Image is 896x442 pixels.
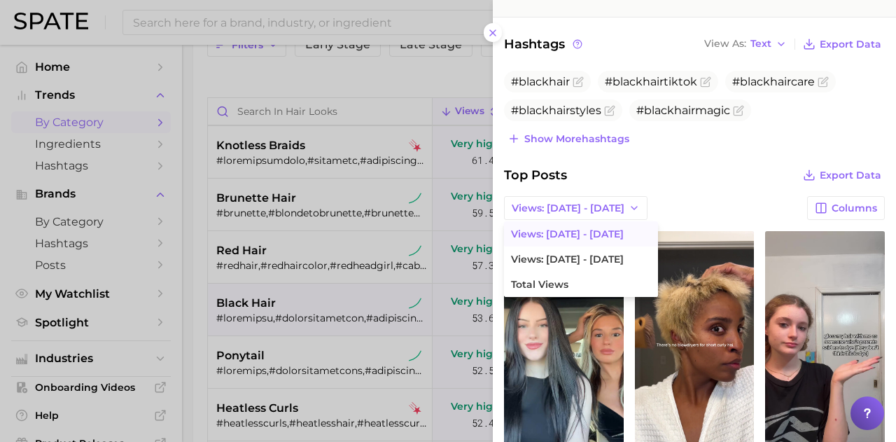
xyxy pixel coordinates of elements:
ul: Views: [DATE] - [DATE] [504,221,658,297]
span: Views: [DATE] - [DATE] [512,202,624,214]
span: View As [704,40,746,48]
span: Show more hashtags [524,133,629,145]
span: #blackhairmagic [636,104,730,117]
button: View AsText [701,35,790,53]
span: Top Posts [504,165,567,185]
button: Flag as miscategorized or irrelevant [818,76,829,88]
span: Columns [832,202,877,214]
button: Columns [807,196,885,220]
span: Text [750,40,771,48]
span: Export Data [820,170,881,181]
span: Views: [DATE] - [DATE] [511,228,624,240]
button: Flag as miscategorized or irrelevant [573,76,584,88]
span: Total Views [511,279,568,291]
button: Flag as miscategorized or irrelevant [733,105,744,116]
button: Views: [DATE] - [DATE] [504,196,647,220]
button: Export Data [799,34,885,54]
button: Export Data [799,165,885,185]
span: Export Data [820,39,881,50]
span: #blackhairstyles [511,104,601,117]
button: Flag as miscategorized or irrelevant [604,105,615,116]
span: #blackhairtiktok [605,75,697,88]
button: Flag as miscategorized or irrelevant [700,76,711,88]
button: Show morehashtags [504,129,633,149]
span: Views: [DATE] - [DATE] [511,254,624,265]
span: Hashtags [504,34,584,54]
span: #blackhair [511,75,570,88]
span: #blackhaircare [732,75,815,88]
